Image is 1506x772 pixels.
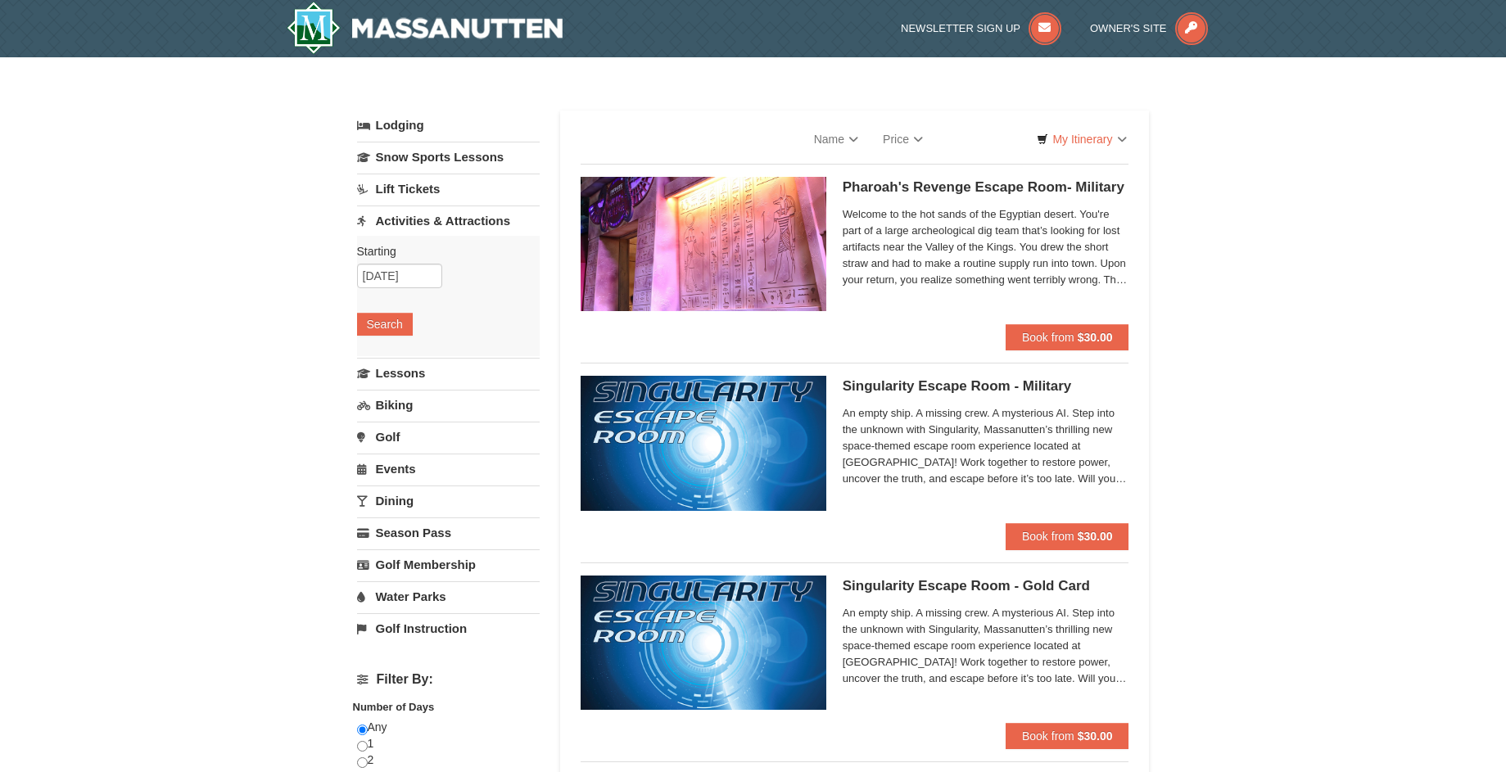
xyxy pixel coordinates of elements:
[843,206,1129,288] span: Welcome to the hot sands of the Egyptian desert. You're part of a large archeological dig team th...
[357,111,540,140] a: Lodging
[843,605,1129,687] span: An empty ship. A missing crew. A mysterious AI. Step into the unknown with Singularity, Massanutt...
[581,376,826,510] img: 6619913-520-2f5f5301.jpg
[1006,523,1129,549] button: Book from $30.00
[357,517,540,548] a: Season Pass
[1090,22,1167,34] span: Owner's Site
[353,701,435,713] strong: Number of Days
[843,179,1129,196] h5: Pharoah's Revenge Escape Room- Military
[357,358,540,388] a: Lessons
[357,174,540,204] a: Lift Tickets
[1078,530,1113,543] strong: $30.00
[287,2,563,54] img: Massanutten Resort Logo
[357,142,540,172] a: Snow Sports Lessons
[357,549,540,580] a: Golf Membership
[357,390,540,420] a: Biking
[901,22,1061,34] a: Newsletter Sign Up
[843,578,1129,594] h5: Singularity Escape Room - Gold Card
[287,2,563,54] a: Massanutten Resort
[802,123,871,156] a: Name
[357,243,527,260] label: Starting
[357,672,540,687] h4: Filter By:
[357,205,540,236] a: Activities & Attractions
[1078,729,1113,743] strong: $30.00
[1078,331,1113,344] strong: $30.00
[1090,22,1208,34] a: Owner's Site
[1022,331,1074,344] span: Book from
[357,485,540,516] a: Dining
[581,576,826,710] img: 6619913-513-94f1c799.jpg
[1022,729,1074,743] span: Book from
[843,405,1129,487] span: An empty ship. A missing crew. A mysterious AI. Step into the unknown with Singularity, Massanutt...
[357,581,540,612] a: Water Parks
[357,613,540,643] a: Golf Instruction
[1022,530,1074,543] span: Book from
[1006,723,1129,749] button: Book from $30.00
[357,454,540,484] a: Events
[1026,127,1137,151] a: My Itinerary
[901,22,1020,34] span: Newsletter Sign Up
[843,378,1129,395] h5: Singularity Escape Room - Military
[581,177,826,311] img: 6619913-410-20a124c9.jpg
[357,422,540,452] a: Golf
[871,123,935,156] a: Price
[1006,324,1129,350] button: Book from $30.00
[357,313,413,336] button: Search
